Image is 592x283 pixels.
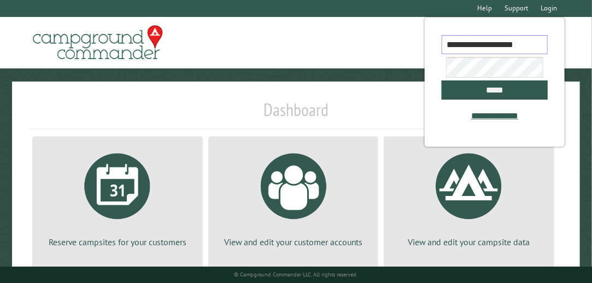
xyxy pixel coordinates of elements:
[30,21,166,64] img: Campground Commander
[30,99,562,129] h1: Dashboard
[221,236,366,248] p: View and edit your customer accounts
[45,145,190,248] a: Reserve campsites for your customers
[397,236,541,248] p: View and edit your campsite data
[45,236,190,248] p: Reserve campsites for your customers
[397,145,541,248] a: View and edit your campsite data
[221,145,366,248] a: View and edit your customer accounts
[234,271,357,278] small: © Campground Commander LLC. All rights reserved.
